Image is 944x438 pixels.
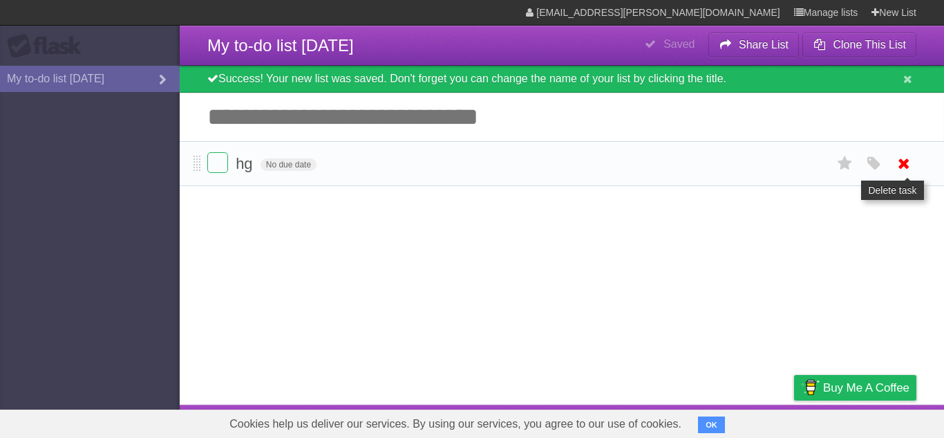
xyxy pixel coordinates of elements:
[236,155,256,172] span: hg
[261,158,317,171] span: No due date
[833,39,906,51] b: Clone This List
[802,33,916,57] button: Clone This List
[776,408,812,435] a: Privacy
[739,39,789,51] b: Share List
[7,34,90,59] div: Flask
[610,408,639,435] a: About
[698,417,725,433] button: OK
[663,38,695,50] b: Saved
[207,152,228,173] label: Done
[801,376,820,399] img: Buy me a coffee
[207,36,354,55] span: My to-do list [DATE]
[216,410,695,438] span: Cookies help us deliver our services. By using our services, you agree to our use of cookies.
[180,66,944,93] div: Success! Your new list was saved. Don't forget you can change the name of your list by clicking t...
[708,33,800,57] button: Share List
[729,408,759,435] a: Terms
[829,408,916,435] a: Suggest a feature
[832,152,858,175] label: Star task
[823,376,909,400] span: Buy me a coffee
[656,408,712,435] a: Developers
[794,375,916,401] a: Buy me a coffee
